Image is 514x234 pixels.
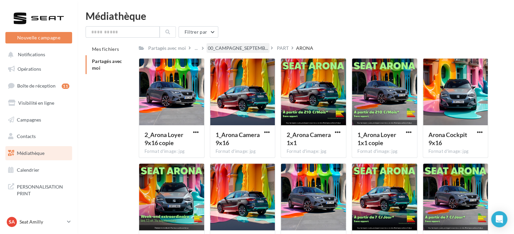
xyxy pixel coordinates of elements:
a: PERSONNALISATION PRINT [4,179,73,199]
button: Nouvelle campagne [5,32,72,43]
a: Opérations [4,62,73,76]
span: Partagés avec moi [92,58,122,71]
span: Campagnes [17,116,41,122]
span: SA [9,219,15,225]
div: Open Intercom Messenger [491,211,507,227]
span: Visibilité en ligne [18,100,54,106]
a: Campagnes [4,113,73,127]
span: Notifications [18,52,45,58]
span: Arona Cockpit 9x16 [428,131,467,146]
a: Visibilité en ligne [4,96,73,110]
span: Calendrier [17,167,39,173]
span: 2_Arona Camera 1x1 [286,131,330,146]
div: Format d'image: jpg [357,148,412,155]
button: Filtrer par [179,26,218,38]
span: Médiathèque [17,150,44,156]
div: PART [277,45,289,52]
div: Format d'image: jpg [286,148,341,155]
a: Calendrier [4,163,73,177]
div: Partagés avec moi [148,45,186,52]
span: Contacts [17,133,36,139]
span: 00_CAMPAGNE_SEPTEMB... [208,45,268,52]
span: Mes fichiers [92,46,119,52]
a: Médiathèque [4,146,73,160]
p: Seat Amilly [20,219,64,225]
span: PERSONNALISATION PRINT [17,182,69,197]
span: 1_Arona Loyer 1x1 copie [357,131,396,146]
div: Format d'image: jpg [428,148,483,155]
div: Format d'image: jpg [144,148,199,155]
span: 2_Arona Loyer 9x16 copie [144,131,183,146]
span: 1_Arona Camera 9x16 [216,131,260,146]
span: Opérations [18,66,41,72]
a: Contacts [4,129,73,143]
span: Boîte de réception [17,83,56,89]
div: 11 [62,83,69,89]
a: Boîte de réception11 [4,78,73,93]
div: ARONA [296,45,313,52]
div: Médiathèque [86,11,506,21]
div: Format d'image: jpg [216,148,270,155]
div: ... [193,43,199,53]
a: SA Seat Amilly [5,215,72,228]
